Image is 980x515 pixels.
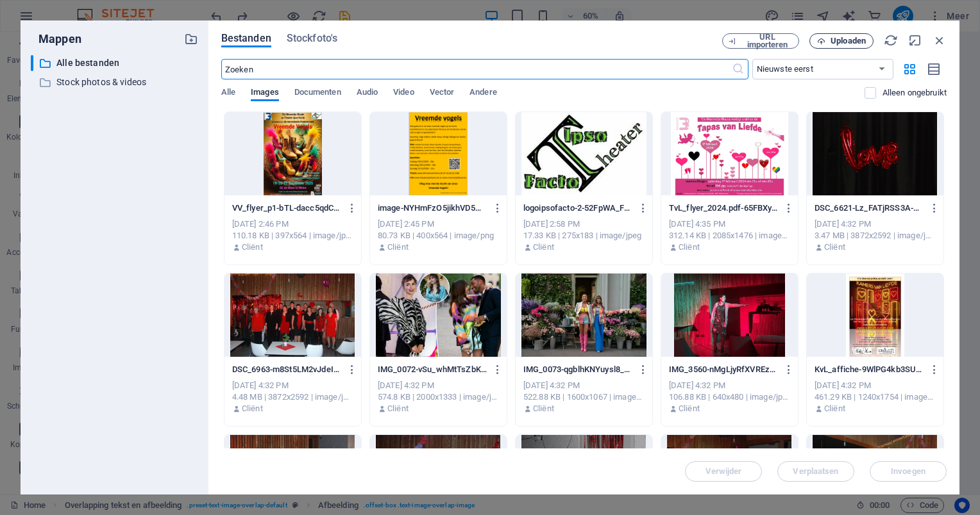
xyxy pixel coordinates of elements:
[722,33,799,49] button: URL importeren
[393,85,414,102] span: Video
[669,380,790,391] div: [DATE] 4:32 PM
[815,230,936,241] div: 3.47 MB | 3872x2592 | image/jpeg
[221,85,235,102] span: Alle
[221,59,732,79] input: Zoeken
[523,202,633,214] p: logoipsofacto-2-52FpWA_FSAHql5Xph_X4Iw.jpg
[533,403,554,414] p: Cliënt
[31,31,81,47] p: Mappen
[378,364,487,375] p: IMG_0072-vSu_whMtTsZbKDpm95ogQg.jpg
[378,380,499,391] div: [DATE] 4:32 PM
[815,380,936,391] div: [DATE] 4:32 PM
[523,218,645,230] div: [DATE] 2:58 PM
[741,33,793,49] span: URL importeren
[815,364,924,375] p: KvL_affiche-9WlPG4kb3SUcwM3A2OwG9Q.jpg
[232,391,353,403] div: 4.48 MB | 3872x2592 | image/jpeg
[809,33,874,49] button: Uploaden
[251,85,279,102] span: Images
[815,391,936,403] div: 461.29 KB | 1240x1754 | image/jpeg
[387,403,409,414] p: Cliënt
[884,33,898,47] i: Opnieuw laden
[378,202,487,214] p: image-NYHmFzO5jikhVD5Wa250Uw.png
[387,241,409,253] p: Cliënt
[469,85,497,102] span: Andere
[669,230,790,241] div: 312.14 KB | 2085x1476 | image/jpeg
[232,218,353,230] div: [DATE] 2:46 PM
[824,241,845,253] p: Cliënt
[378,230,499,241] div: 80.73 KB | 400x564 | image/png
[679,403,700,414] p: Cliënt
[523,391,645,403] div: 522.88 KB | 1600x1067 | image/jpeg
[242,403,263,414] p: Cliënt
[815,218,936,230] div: [DATE] 4:32 PM
[378,218,499,230] div: [DATE] 2:45 PM
[533,241,554,253] p: Cliënt
[523,364,633,375] p: IMG_0073-qgblhKNYuysl8_RuQ45m9A.jpg
[908,33,922,47] i: Minimaliseren
[815,202,924,214] p: DSC_6621-Lz_FATjRSS3A-XlrMbtQpw.JPG
[679,241,700,253] p: Cliënt
[669,391,790,403] div: 106.88 KB | 640x480 | image/jpeg
[378,391,499,403] div: 574.8 KB | 2000x1333 | image/jpeg
[430,85,455,102] span: Vector
[232,230,353,241] div: 110.18 KB | 397x564 | image/jpeg
[31,55,33,71] div: ​
[294,85,341,102] span: Documenten
[232,202,342,214] p: VV_flyer_p1-bTL-dacc5qdCPDx0th9TTQ.jpg
[883,87,947,99] p: Laat alleen bestanden zien die nog niet op de website worden gebruikt. Bestanden die tijdens deze...
[287,31,337,46] span: Stockfoto's
[523,380,645,391] div: [DATE] 4:32 PM
[242,241,263,253] p: Cliënt
[56,75,174,90] p: Stock photos & videos
[56,56,174,70] p: Alle bestanden
[31,74,198,90] div: Stock photos & videos
[357,85,378,102] span: Audio
[824,403,845,414] p: Cliënt
[669,202,779,214] p: TvL_flyer_2024.pdf-65FBXy8toJu5qY2ygtS8Vw.jpg
[221,31,271,46] span: Bestanden
[933,33,947,47] i: Sluiten
[523,230,645,241] div: 17.33 KB | 275x183 | image/jpeg
[669,218,790,230] div: [DATE] 4:35 PM
[831,37,866,45] span: Uploaden
[232,364,342,375] p: DSC_6963-m8St5LM2vJdeI4A1QPvUlQ.JPG
[669,364,779,375] p: IMG_3560-nMgLjyRfXVREz0xzNY8cnw.jpg
[232,380,353,391] div: [DATE] 4:32 PM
